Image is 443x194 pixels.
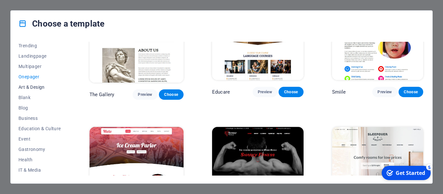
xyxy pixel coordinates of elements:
[4,3,53,17] div: Get Started 5 items remaining, 0% complete
[18,136,61,142] span: Event
[284,89,298,95] span: Choose
[18,6,47,13] div: Get Started
[18,61,61,72] button: Multipager
[18,113,61,123] button: Business
[18,147,61,152] span: Gastronomy
[18,51,61,61] button: Landingpage
[404,89,418,95] span: Choose
[18,43,61,48] span: Trending
[18,123,61,134] button: Education & Culture
[399,87,423,97] button: Choose
[18,53,61,59] span: Landingpage
[377,89,392,95] span: Preview
[18,175,61,186] button: Legal & Finance
[18,82,61,92] button: Art & Design
[18,157,61,162] span: Health
[18,103,61,113] button: Blog
[18,64,61,69] span: Multipager
[164,92,178,97] span: Choose
[90,91,114,98] p: The Gallery
[133,89,157,100] button: Preview
[18,165,61,175] button: IT & Media
[18,116,61,121] span: Business
[18,126,61,131] span: Education & Culture
[18,144,61,154] button: Gastronomy
[279,87,303,97] button: Choose
[48,1,54,7] div: 5
[253,87,277,97] button: Preview
[18,92,61,103] button: Blank
[372,87,397,97] button: Preview
[332,89,346,95] p: Smiile
[18,85,61,90] span: Art & Design
[18,72,61,82] button: Onepager
[18,134,61,144] button: Event
[18,95,61,100] span: Blank
[159,89,184,100] button: Choose
[212,89,230,95] p: Educare
[18,74,61,79] span: Onepager
[18,105,61,110] span: Blog
[18,40,61,51] button: Trending
[18,154,61,165] button: Health
[18,18,104,29] h4: Choose a template
[138,92,152,97] span: Preview
[258,89,272,95] span: Preview
[18,167,61,173] span: IT & Media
